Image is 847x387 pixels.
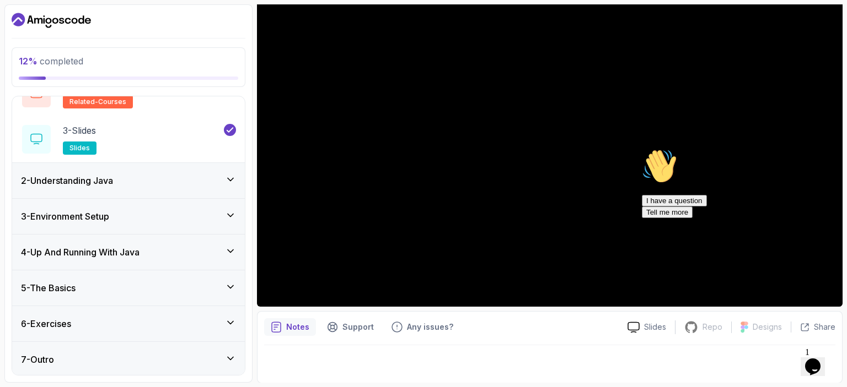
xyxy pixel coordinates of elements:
p: Notes [286,321,309,333]
div: 👋Hi! How can we help?I have a questionTell me more [4,4,203,74]
span: completed [19,56,83,67]
h3: 2 - Understanding Java [21,174,113,187]
button: notes button [264,318,316,336]
button: 5-The Basics [12,270,245,306]
button: Feedback button [385,318,460,336]
iframe: chat widget [801,343,836,376]
button: 7-Outro [12,342,245,377]
p: Support [342,321,374,333]
h3: 4 - Up And Running With Java [21,246,140,259]
span: slides [69,144,90,152]
h3: 3 - Environment Setup [21,210,109,223]
p: 3 - Slides [63,124,96,137]
button: Support button [320,318,380,336]
a: Dashboard [12,12,91,29]
a: Slides [619,321,675,333]
span: related-courses [69,97,126,106]
iframe: chat widget [637,144,836,337]
span: Hi! How can we help? [4,33,109,41]
button: I have a question [4,51,69,62]
h3: 5 - The Basics [21,281,76,295]
button: 3-Slidesslides [21,124,236,155]
button: 3-Environment Setup [12,199,245,234]
button: 4-Up And Running With Java [12,235,245,270]
span: 12 % [19,56,37,67]
img: :wave: [4,4,40,40]
button: Tell me more [4,62,55,74]
p: Any issues? [407,321,453,333]
button: 2-Understanding Java [12,163,245,198]
button: 6-Exercises [12,306,245,341]
h3: 7 - Outro [21,353,54,366]
h3: 6 - Exercises [21,317,71,330]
